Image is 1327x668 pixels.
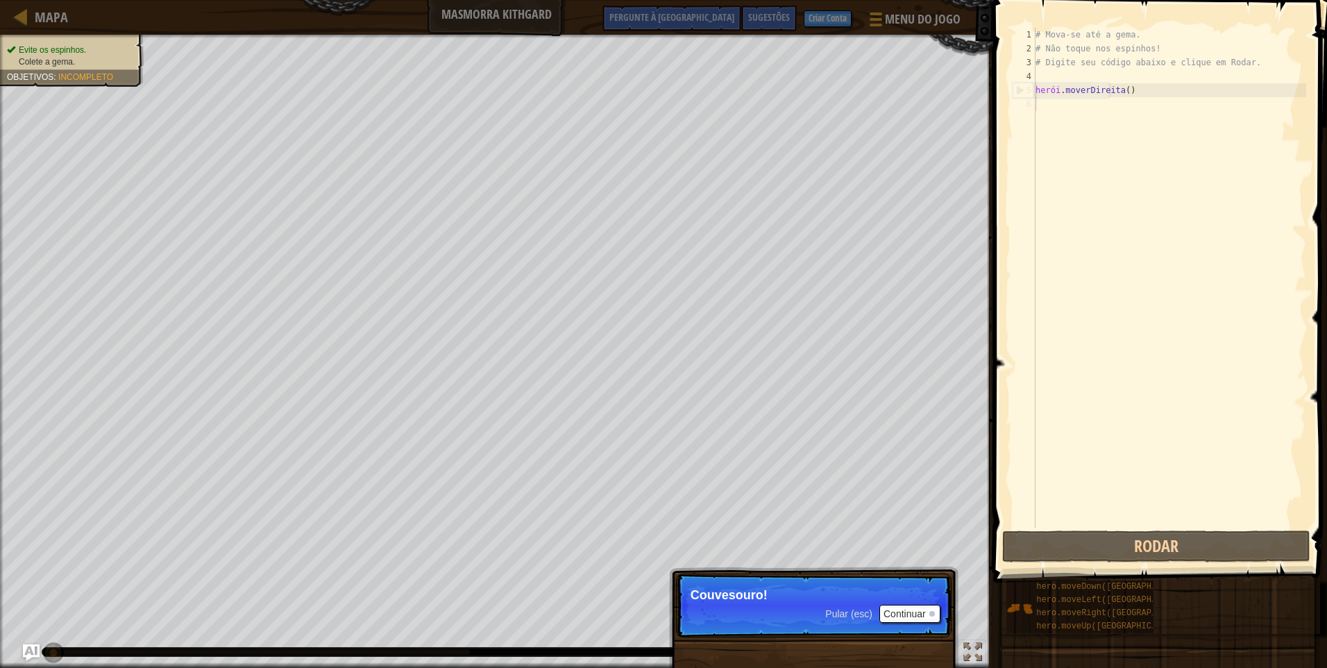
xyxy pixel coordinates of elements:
span: Colete a gema. [19,57,75,67]
span: Mapa [35,8,68,26]
span: Menu do Jogo [885,10,961,28]
span: Incompleto [58,72,113,82]
span: Sugestões [748,10,790,24]
span: Pular (esc) [825,608,872,619]
button: Continuar [879,605,940,623]
p: Couvesouro! [691,588,937,602]
button: Menu do Jogo [859,6,969,38]
span: hero.moveRight([GEOGRAPHIC_DATA]) [1036,608,1201,618]
font: 6 [1026,99,1031,109]
font: 4 [1026,72,1031,81]
li: Colete a gema. [7,56,133,68]
span: Pergunte à [GEOGRAPHIC_DATA] [609,10,734,24]
span: hero.moveDown([GEOGRAPHIC_DATA]) [1036,582,1196,592]
img: portrait.png [1006,595,1033,621]
button: Pergunte à IA [602,6,741,31]
font: 5 [1026,85,1031,95]
span: : [53,72,58,82]
span: Objetivos [7,72,53,82]
button: Rodar [1002,531,1310,562]
font: 2 [1026,44,1031,53]
font: Continuar [884,608,926,619]
span: hero.moveUp([GEOGRAPHIC_DATA]) [1036,621,1186,631]
li: Evite os espinhos. [7,44,133,56]
span: Evite os espinhos. [19,45,86,55]
span: hero.moveLeft([GEOGRAPHIC_DATA]) [1036,595,1196,605]
a: Mapa [28,8,68,26]
button: Criar Conta [804,10,852,27]
font: 3 [1026,58,1031,67]
font: 1 [1026,30,1031,40]
button: Pergunte à IA [23,644,40,661]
